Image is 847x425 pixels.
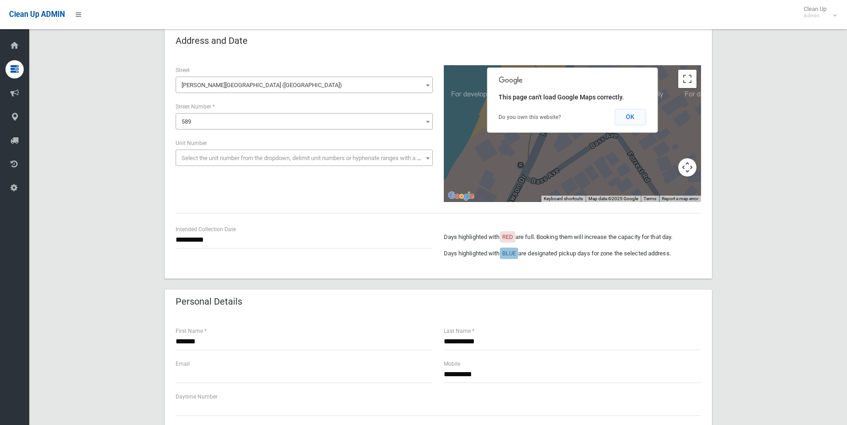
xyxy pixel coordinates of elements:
img: Google [446,190,476,202]
a: Report a map error [662,196,698,201]
span: 589 [182,118,191,125]
button: Map camera controls [678,158,696,176]
button: OK [614,109,646,125]
span: Select the unit number from the dropdown, delimit unit numbers or hyphenate ranges with a comma [182,155,436,161]
span: This page can't load Google Maps correctly. [499,93,624,101]
p: Days highlighted with are designated pickup days for zone the selected address. [444,248,701,259]
span: BLUE [502,250,516,257]
span: 589 [178,115,431,128]
header: Address and Date [165,32,259,50]
p: Days highlighted with are full. Booking them will increase the capacity for that day. [444,232,701,243]
button: Toggle fullscreen view [678,70,696,88]
span: 589 [176,113,433,130]
small: Admin [804,12,826,19]
button: Keyboard shortcuts [544,196,583,202]
a: Terms (opens in new tab) [644,196,656,201]
span: Clean Up [799,5,836,19]
a: Open this area in Google Maps (opens a new window) [446,190,476,202]
a: Do you own this website? [499,114,561,120]
span: Clean Up ADMIN [9,10,65,19]
span: RED [502,233,513,240]
span: Map data ©2025 Google [588,196,638,201]
header: Personal Details [165,293,253,311]
span: Henry Lawson Drive (EAST HILLS 2213) [178,79,431,92]
span: Henry Lawson Drive (EAST HILLS 2213) [176,77,433,93]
